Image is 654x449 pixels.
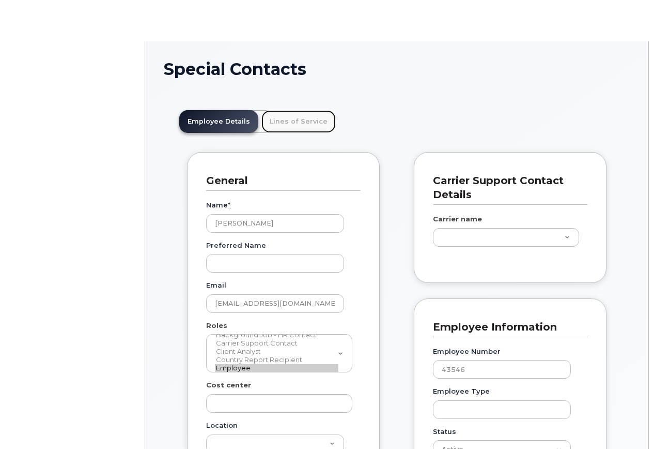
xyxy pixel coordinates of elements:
a: Employee Details [179,110,258,133]
option: Country Report Recipient [215,356,338,364]
a: Lines of Service [261,110,336,133]
label: Employee Type [433,386,490,396]
label: Employee Number [433,347,501,356]
h1: Special Contacts [164,60,630,78]
label: Carrier name [433,214,482,224]
label: Location [206,421,238,430]
label: Status [433,427,456,437]
label: Name [206,200,230,210]
option: Carrier Support Contact [215,339,338,348]
option: Client Analyst [215,348,338,356]
label: Roles [206,321,227,331]
option: Employee [215,364,338,372]
h3: Carrier Support Contact Details [433,174,580,202]
label: Email [206,280,226,290]
abbr: required [228,201,230,209]
h3: General [206,174,353,188]
label: Cost center [206,380,251,390]
label: Preferred Name [206,241,266,250]
h3: Employee Information [433,320,580,334]
option: Background Job - HR Contact [215,331,338,339]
